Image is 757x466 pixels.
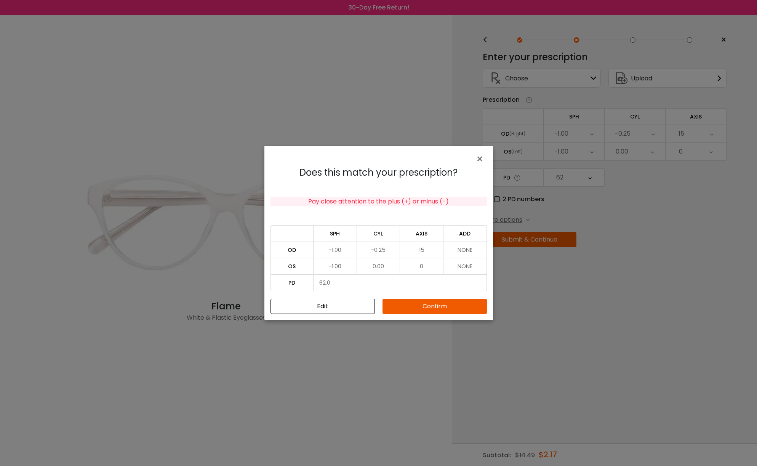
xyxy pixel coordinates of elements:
h4: Does this match your prescription? [270,167,487,178]
div: Pay close attention to the plus (+) or minus (-) [270,197,487,206]
td: 62.0 [314,274,487,291]
td: ADD [443,225,487,242]
button: Close [476,152,487,165]
td: NONE [443,258,487,274]
td: NONE [443,242,487,258]
span: × [476,151,487,167]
